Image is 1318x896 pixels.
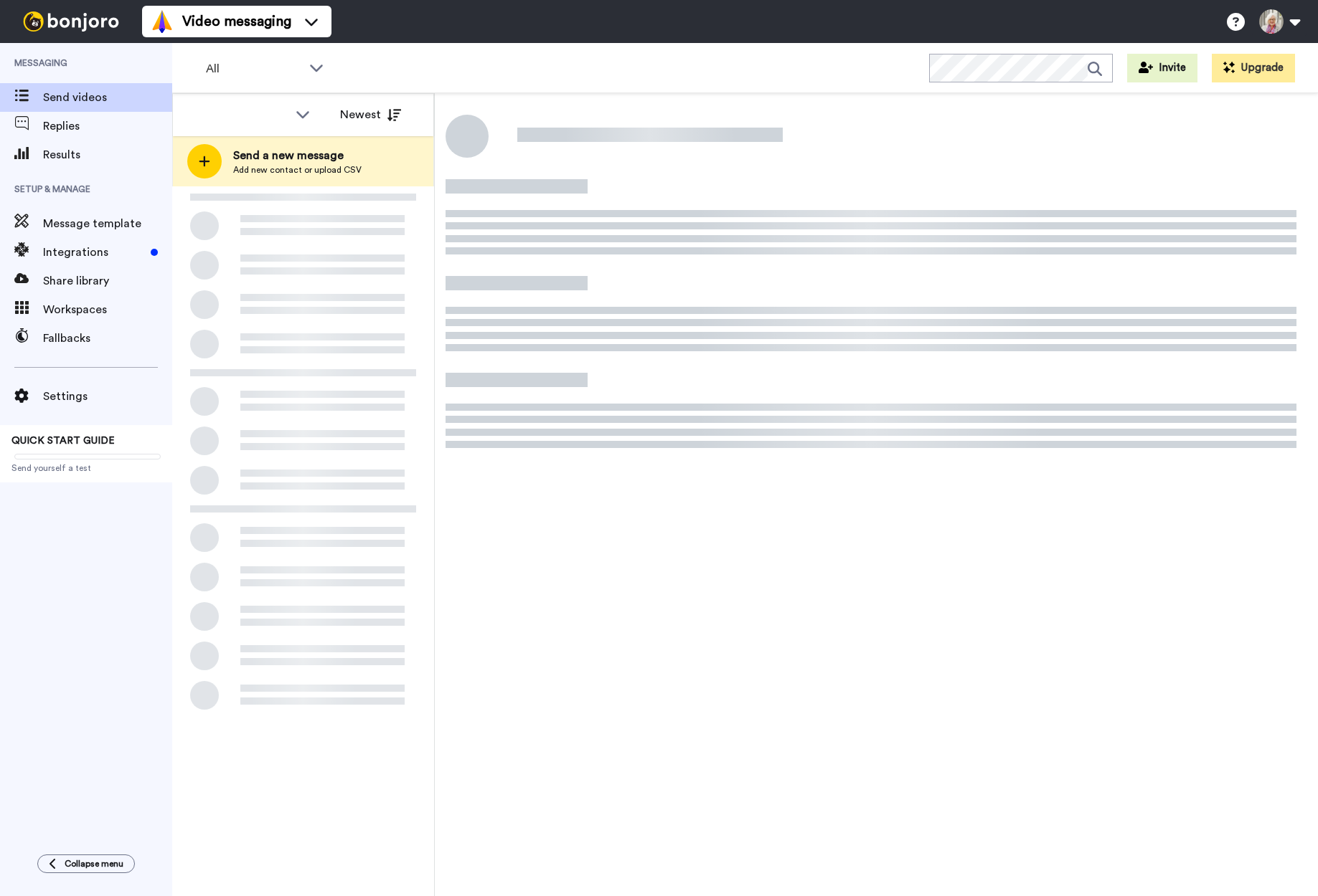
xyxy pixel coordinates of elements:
span: Message template [43,215,172,232]
span: Settings [43,388,172,405]
span: Send a new message [233,147,362,164]
span: Replies [43,118,172,135]
span: Collapse menu [65,858,123,869]
span: Results [43,146,172,163]
span: Workspaces [43,301,172,318]
button: Newest [329,100,412,129]
span: Share library [43,272,172,290]
button: Collapse menu [37,854,135,873]
span: QUICK START GUIDE [11,436,115,446]
span: Fallbacks [43,330,172,347]
button: Invite [1127,54,1197,82]
span: Send videos [43,89,172,106]
span: Send yourself a test [11,462,161,474]
span: Video messaging [182,11,291,32]
span: Integrations [43,244,145,261]
span: Add new contact or upload CSV [233,164,362,176]
img: bj-logo-header-white.svg [17,11,125,32]
span: All [206,60,302,77]
img: vm-color.svg [151,10,174,33]
button: Upgrade [1212,54,1295,82]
